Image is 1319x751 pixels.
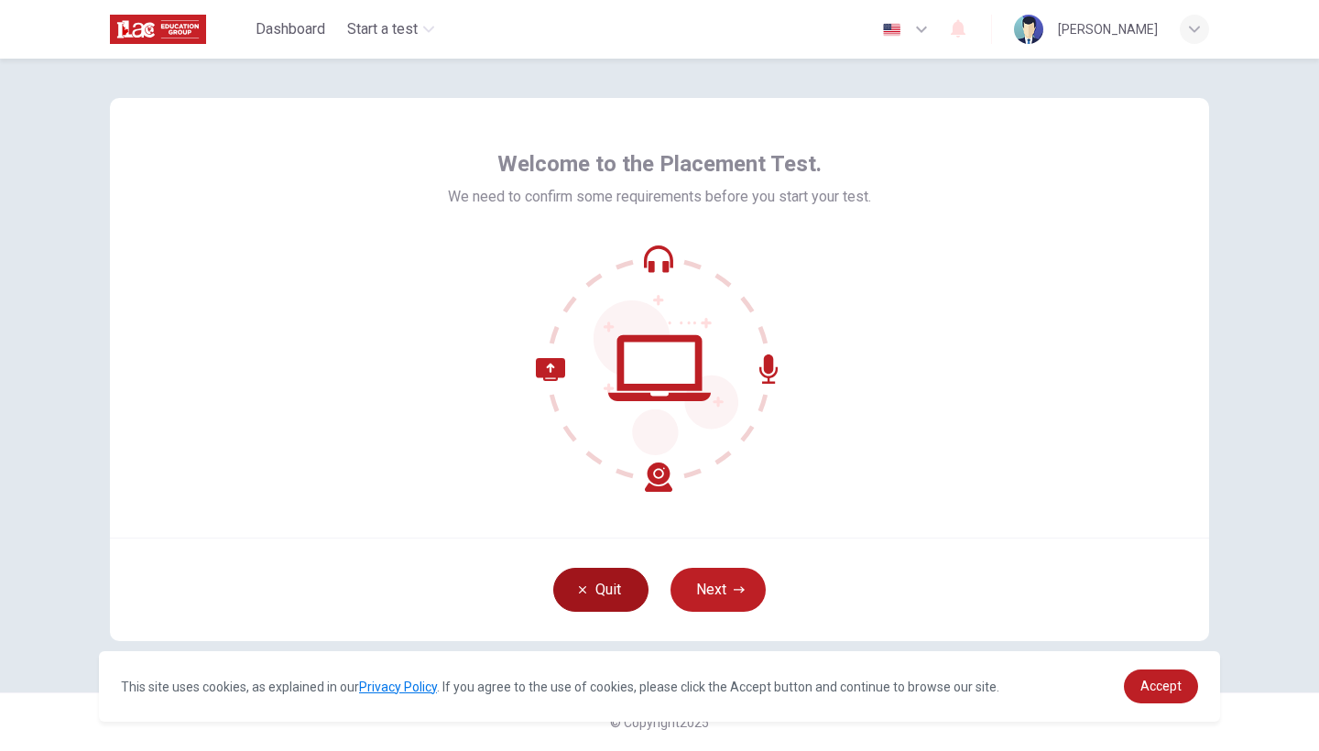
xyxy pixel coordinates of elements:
span: Welcome to the Placement Test. [497,149,822,179]
span: © Copyright 2025 [610,715,709,730]
button: Quit [553,568,649,612]
span: We need to confirm some requirements before you start your test. [448,186,871,208]
div: [PERSON_NAME] [1058,18,1158,40]
a: dismiss cookie message [1124,669,1198,703]
a: Privacy Policy [359,680,437,694]
div: cookieconsent [99,651,1220,722]
span: Dashboard [256,18,325,40]
button: Next [670,568,766,612]
button: Start a test [340,13,441,46]
img: ILAC logo [110,11,206,48]
a: ILAC logo [110,11,248,48]
span: Start a test [347,18,418,40]
img: en [880,23,903,37]
span: Accept [1140,679,1182,693]
img: Profile picture [1014,15,1043,44]
button: Dashboard [248,13,332,46]
span: This site uses cookies, as explained in our . If you agree to the use of cookies, please click th... [121,680,999,694]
